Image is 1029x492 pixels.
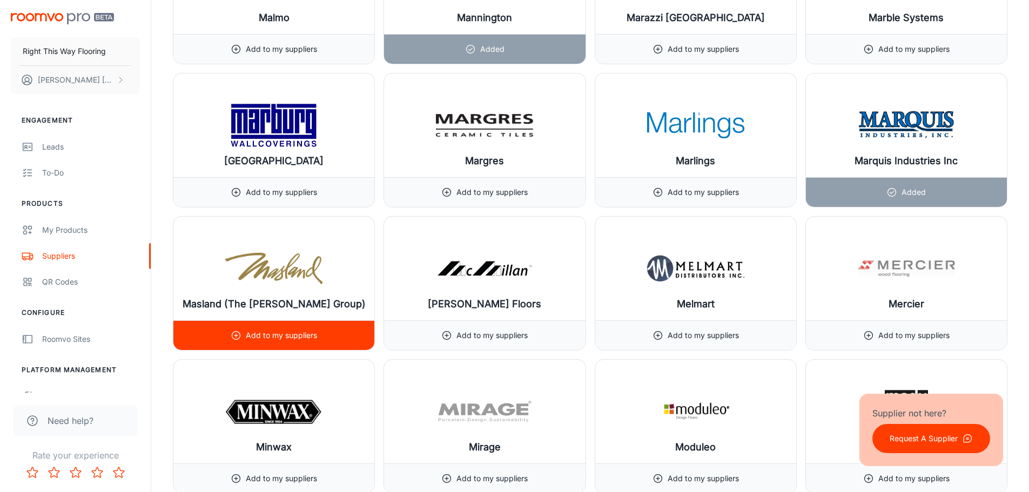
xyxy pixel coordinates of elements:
[42,141,140,153] div: Leads
[225,247,322,290] img: Masland (The Dixie Group)
[858,247,955,290] img: Mercier
[889,296,924,312] h6: Mercier
[246,473,317,484] p: Add to my suppliers
[627,10,765,25] h6: Marazzi [GEOGRAPHIC_DATA]
[480,43,505,55] p: Added
[246,43,317,55] p: Add to my suppliers
[108,462,130,483] button: Rate 5 star
[457,10,512,25] h6: Mannington
[428,296,541,312] h6: [PERSON_NAME] Floors
[436,247,533,290] img: McMillan Floors
[465,153,504,169] h6: Margres
[65,462,86,483] button: Rate 3 star
[878,329,950,341] p: Add to my suppliers
[668,186,739,198] p: Add to my suppliers
[890,433,958,444] p: Request A Supplier
[668,329,739,341] p: Add to my suppliers
[436,104,533,147] img: Margres
[42,250,140,262] div: Suppliers
[456,186,528,198] p: Add to my suppliers
[668,43,739,55] p: Add to my suppliers
[647,390,744,433] img: Moduleo
[38,74,114,86] p: [PERSON_NAME] [PERSON_NAME]
[225,104,322,147] img: Marburg
[246,186,317,198] p: Add to my suppliers
[677,296,715,312] h6: Melmart
[22,462,43,483] button: Rate 1 star
[668,473,739,484] p: Add to my suppliers
[42,333,140,345] div: Roomvo Sites
[872,424,990,453] button: Request A Supplier
[902,186,926,198] p: Added
[878,473,950,484] p: Add to my suppliers
[647,104,744,147] img: Marlings
[183,296,366,312] h6: Masland (The [PERSON_NAME] Group)
[456,329,528,341] p: Add to my suppliers
[676,153,715,169] h6: Marlings
[456,473,528,484] p: Add to my suppliers
[23,45,106,57] p: Right This Way Flooring
[869,10,944,25] h6: Marble Systems
[259,10,290,25] h6: Malmo
[86,462,108,483] button: Rate 4 star
[11,37,140,65] button: Right This Way Flooring
[858,390,955,433] img: Modulyss
[48,414,93,427] span: Need help?
[858,104,955,147] img: Marquis Industries Inc
[647,247,744,290] img: Melmart
[872,407,990,420] p: Supplier not here?
[675,440,716,455] h6: Moduleo
[225,390,322,433] img: Minwax
[43,462,65,483] button: Rate 2 star
[42,167,140,179] div: To-do
[436,390,533,433] img: Mirage
[256,440,292,455] h6: Minwax
[42,390,140,402] div: User Administration
[42,276,140,288] div: QR Codes
[246,329,317,341] p: Add to my suppliers
[9,449,142,462] p: Rate your experience
[224,153,324,169] h6: [GEOGRAPHIC_DATA]
[878,43,950,55] p: Add to my suppliers
[11,66,140,94] button: [PERSON_NAME] [PERSON_NAME]
[11,13,114,24] img: Roomvo PRO Beta
[42,224,140,236] div: My Products
[469,440,501,455] h6: Mirage
[855,153,958,169] h6: Marquis Industries Inc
